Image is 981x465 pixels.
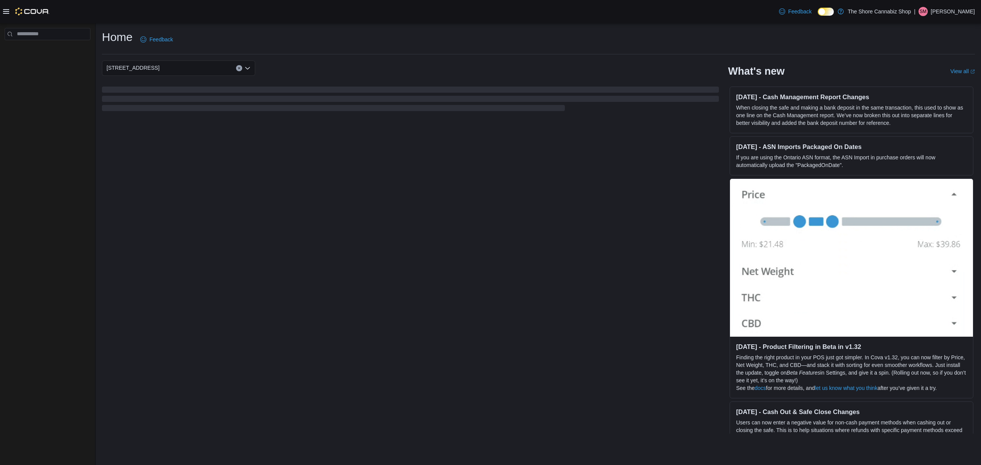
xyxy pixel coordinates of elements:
p: | [914,7,915,16]
h3: [DATE] - Cash Out & Safe Close Changes [736,408,967,416]
h2: What's new [728,65,784,77]
p: [PERSON_NAME] [931,7,975,16]
p: When closing the safe and making a bank deposit in the same transaction, this used to show as one... [736,104,967,127]
span: Feedback [788,8,812,15]
p: See the for more details, and after you’ve given it a try. [736,384,967,392]
a: View allExternal link [950,68,975,74]
a: let us know what you think [815,385,877,391]
a: Feedback [776,4,815,19]
h1: Home [102,29,133,45]
img: Cova [15,8,49,15]
span: Feedback [149,36,173,43]
svg: External link [970,69,975,74]
p: Users can now enter a negative value for non-cash payment methods when cashing out or closing the... [736,419,967,442]
h3: [DATE] - Cash Management Report Changes [736,93,967,101]
em: Beta Features [787,370,820,376]
h3: [DATE] - Product Filtering in Beta in v1.32 [736,343,967,350]
button: Clear input [236,65,242,71]
h3: [DATE] - ASN Imports Packaged On Dates [736,143,967,151]
button: Open list of options [244,65,251,71]
nav: Complex example [5,42,90,60]
span: Loading [102,88,719,113]
a: docs [755,385,766,391]
p: Finding the right product in your POS just got simpler. In Cova v1.32, you can now filter by Pric... [736,354,967,384]
a: Feedback [137,32,176,47]
p: If you are using the Ontario ASN format, the ASN Import in purchase orders will now automatically... [736,154,967,169]
input: Dark Mode [818,8,834,16]
div: Sam Morrison [919,7,928,16]
span: SM [920,7,927,16]
p: The Shore Cannabiz Shop [848,7,911,16]
span: [STREET_ADDRESS] [107,63,159,72]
